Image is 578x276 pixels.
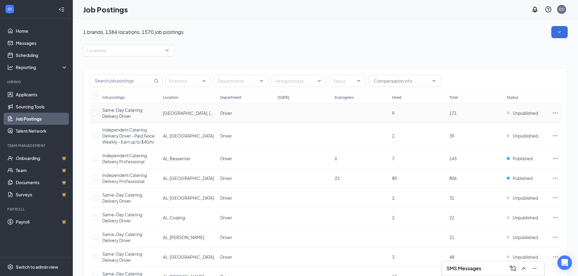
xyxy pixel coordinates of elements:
[160,188,217,208] td: AL, Brookwood
[7,6,13,12] svg: WorkstreamLogo
[513,110,538,116] span: Unpublished
[447,265,481,272] h3: SMS Messages
[16,64,68,70] div: Reporting
[552,110,558,116] svg: Ellipses
[449,234,454,240] span: 21
[389,91,446,103] th: Hired
[531,6,539,13] svg: Notifications
[392,254,394,260] span: 3
[220,110,232,116] span: Driver
[513,195,538,201] span: Unpublished
[335,156,337,161] span: 6
[557,255,572,270] div: Open Intercom Messenger
[163,156,191,161] span: AL, Bessemer
[545,6,552,13] svg: QuestionInfo
[552,195,558,201] svg: Ellipses
[552,133,558,139] svg: Ellipses
[102,251,142,263] span: Same-Day Catering Delivery Driver
[163,215,185,220] span: AL, Coaling
[217,123,275,149] td: Driver
[160,168,217,188] td: AL, Birmingham
[7,79,66,85] div: Hiring
[163,234,204,240] span: AL, [PERSON_NAME]
[160,149,217,168] td: AL, Bessemer
[531,265,538,272] svg: Minimize
[556,29,563,35] svg: SmallChevronDown
[220,234,232,240] span: Driver
[220,175,232,181] span: Driver
[16,164,68,176] a: TeamCrown
[7,264,13,270] svg: Settings
[163,95,178,100] div: Location
[449,133,454,138] span: 39
[163,254,214,260] span: AL, [GEOGRAPHIC_DATA]
[102,127,155,145] span: Independent Catering Delivery Driver - Paid Twice Weekly - Earn up to $40/hr
[83,29,184,35] p: 1 brands, 1384 locations, 1570 job postings
[217,247,275,267] td: Driver
[552,234,558,240] svg: Ellipses
[449,254,454,260] span: 48
[220,215,232,220] span: Driver
[552,254,558,260] svg: Ellipses
[217,228,275,247] td: Driver
[552,175,558,181] svg: Ellipses
[552,155,558,161] svg: Ellipses
[160,208,217,228] td: AL, Coaling
[513,155,532,161] span: Published
[163,133,214,138] span: AL, [GEOGRAPHIC_DATA]
[154,78,159,83] svg: MagnifyingGlass
[392,195,394,201] span: 2
[559,7,564,12] div: CC
[217,208,275,228] td: Driver
[431,78,436,83] svg: ChevronDown
[392,156,394,161] span: 7
[374,78,429,84] input: Compensation info
[449,110,457,116] span: 171
[552,214,558,221] svg: Ellipses
[332,91,389,103] th: In progress
[102,153,147,164] span: Independent Catering Delivery Professional
[513,234,538,240] span: Unpublished
[449,175,457,181] span: 806
[16,101,68,113] a: Sourcing Tools
[163,195,214,201] span: AL, [GEOGRAPHIC_DATA]
[16,152,68,164] a: OnboardingCrown
[551,26,568,38] button: SmallChevronDown
[392,175,397,181] span: 80
[513,214,538,221] span: Unpublished
[504,91,549,103] th: Status
[220,156,232,161] span: Driver
[90,75,153,87] input: Search job postings
[392,215,394,220] span: 2
[160,103,217,123] td: AL, Athens
[513,133,538,139] span: Unpublished
[102,107,142,119] span: Same-Day Catering Delivery Driver
[7,64,13,70] svg: Analysis
[508,264,518,273] button: ComposeMessage
[513,175,532,181] span: Published
[83,4,128,15] h1: Job Postings
[392,110,394,116] span: 9
[16,176,68,188] a: DocumentsCrown
[217,168,275,188] td: Driver
[16,125,68,137] a: Talent Network
[449,215,454,220] span: 22
[220,254,232,260] span: Driver
[102,172,147,184] span: Independent Catering Delivery Professional
[446,91,504,103] th: Total
[16,88,68,101] a: Applicants
[163,110,253,116] span: [GEOGRAPHIC_DATA], [GEOGRAPHIC_DATA]
[449,156,457,161] span: 143
[160,123,217,149] td: AL, Auburn
[102,95,125,100] div: Job postings
[217,188,275,208] td: Driver
[217,149,275,168] td: Driver
[102,192,142,204] span: Same-Day Catering Delivery Driver
[7,143,66,148] div: Team Management
[519,264,529,273] button: ChevronUp
[102,212,142,223] span: Same-Day Catering Delivery Driver
[275,91,332,103] th: [DATE]
[59,6,65,12] svg: Collapse
[530,264,539,273] button: Minimize
[16,49,68,61] a: Scheduling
